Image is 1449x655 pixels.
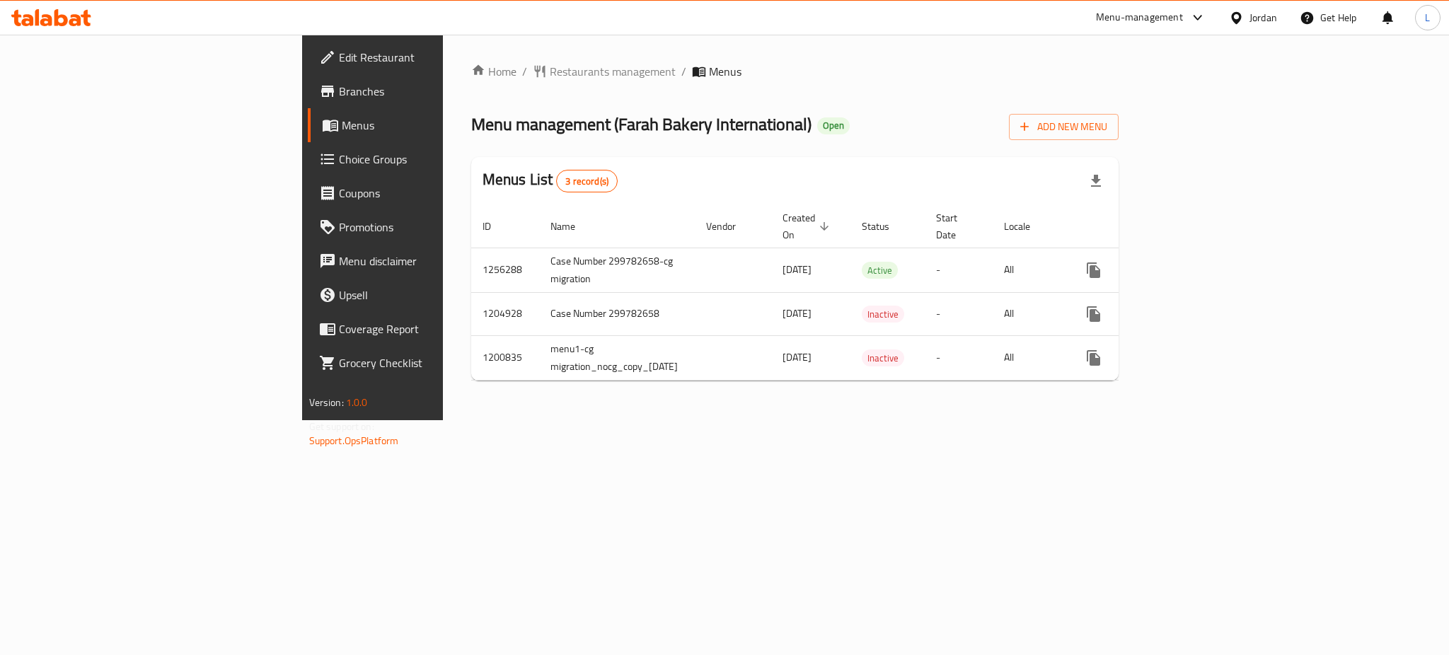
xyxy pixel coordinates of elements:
span: [DATE] [783,348,812,366]
span: [DATE] [783,304,812,323]
div: Jordan [1249,10,1277,25]
td: - [925,248,993,292]
div: Export file [1079,164,1113,198]
span: [DATE] [783,260,812,279]
span: Status [862,218,908,235]
button: more [1077,253,1111,287]
a: Menus [308,108,544,142]
span: Branches [339,83,533,100]
span: Grocery Checklist [339,354,533,371]
a: Coverage Report [308,312,544,346]
span: Active [862,262,898,279]
span: Locale [1004,218,1049,235]
span: Menus [342,117,533,134]
li: / [681,63,686,80]
button: Add New Menu [1009,114,1119,140]
span: 1.0.0 [346,393,368,412]
span: Promotions [339,219,533,236]
span: 3 record(s) [557,175,617,188]
a: Branches [308,74,544,108]
nav: breadcrumb [471,63,1119,80]
span: Restaurants management [550,63,676,80]
button: Change Status [1111,341,1145,375]
span: Vendor [706,218,754,235]
span: Version: [309,393,344,412]
a: Upsell [308,278,544,312]
a: Support.OpsPlatform [309,431,399,450]
button: more [1077,297,1111,331]
a: Edit Restaurant [308,40,544,74]
td: All [993,292,1066,335]
span: Created On [783,209,833,243]
table: enhanced table [471,205,1224,381]
td: All [993,335,1066,380]
div: Open [817,117,850,134]
div: Menu-management [1096,9,1183,26]
button: Change Status [1111,297,1145,331]
span: Coverage Report [339,320,533,337]
span: Get support on: [309,417,374,436]
div: Active [862,262,898,279]
a: Coupons [308,176,544,210]
span: Menu disclaimer [339,253,533,269]
a: Grocery Checklist [308,346,544,380]
td: Case Number 299782658-cg migration [539,248,695,292]
span: ID [483,218,509,235]
th: Actions [1066,205,1224,248]
span: Menus [709,63,741,80]
span: Inactive [862,350,904,366]
span: Inactive [862,306,904,323]
td: - [925,292,993,335]
span: Edit Restaurant [339,49,533,66]
span: Choice Groups [339,151,533,168]
a: Choice Groups [308,142,544,176]
a: Menu disclaimer [308,244,544,278]
span: Upsell [339,286,533,303]
span: Coupons [339,185,533,202]
td: - [925,335,993,380]
span: Add New Menu [1020,118,1107,136]
span: Menu management ( Farah Bakery International ) [471,108,812,140]
span: Open [817,120,850,132]
span: Name [550,218,594,235]
div: Total records count [556,170,618,192]
h2: Menus List [483,169,618,192]
a: Promotions [308,210,544,244]
td: menu1-cg migration_nocg_copy_[DATE] [539,335,695,380]
a: Restaurants management [533,63,676,80]
button: more [1077,341,1111,375]
span: Start Date [936,209,976,243]
span: L [1425,10,1430,25]
button: Change Status [1111,253,1145,287]
td: All [993,248,1066,292]
td: Case Number 299782658 [539,292,695,335]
